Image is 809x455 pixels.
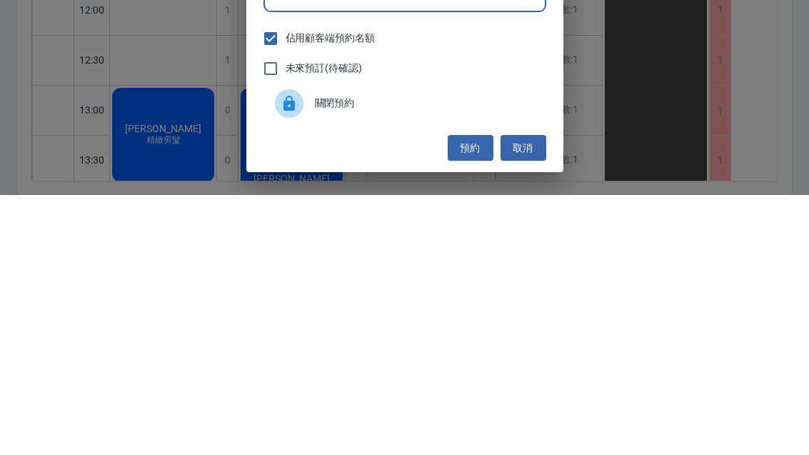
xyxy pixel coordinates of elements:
[448,395,493,421] button: 預約
[315,356,535,371] span: 關閉預約
[273,26,308,37] label: 顧客電話
[286,321,363,336] span: 未來預訂(待確認)
[501,395,546,421] button: 取消
[273,126,303,137] label: 服務時長
[286,291,376,306] span: 佔用顧客端預約名額
[263,344,546,384] div: 關閉預約
[273,227,303,238] label: 顧客備註
[273,76,308,87] label: 顧客姓名
[263,133,546,171] div: 30分鐘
